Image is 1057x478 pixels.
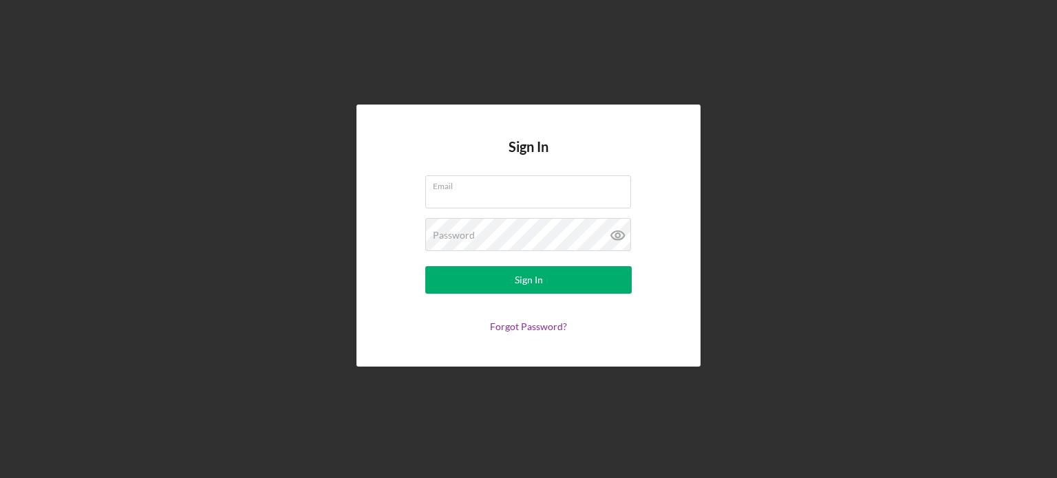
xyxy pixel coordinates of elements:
label: Password [433,230,475,241]
a: Forgot Password? [490,321,567,332]
h4: Sign In [509,139,548,175]
div: Sign In [515,266,543,294]
label: Email [433,176,631,191]
button: Sign In [425,266,632,294]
